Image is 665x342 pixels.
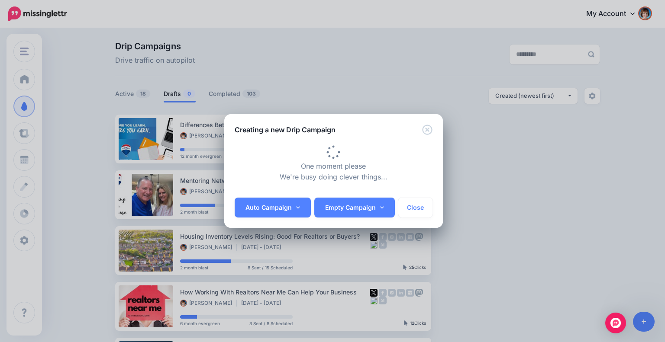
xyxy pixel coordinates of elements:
a: Auto Campaign [235,198,311,217]
button: Close [398,198,433,217]
h5: Creating a new Drip Campaign [235,125,336,135]
div: Open Intercom Messenger [605,313,626,333]
span: One moment please We're busy doing clever things... [280,150,387,182]
a: Empty Campaign [314,198,395,217]
button: Close [422,125,433,135]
